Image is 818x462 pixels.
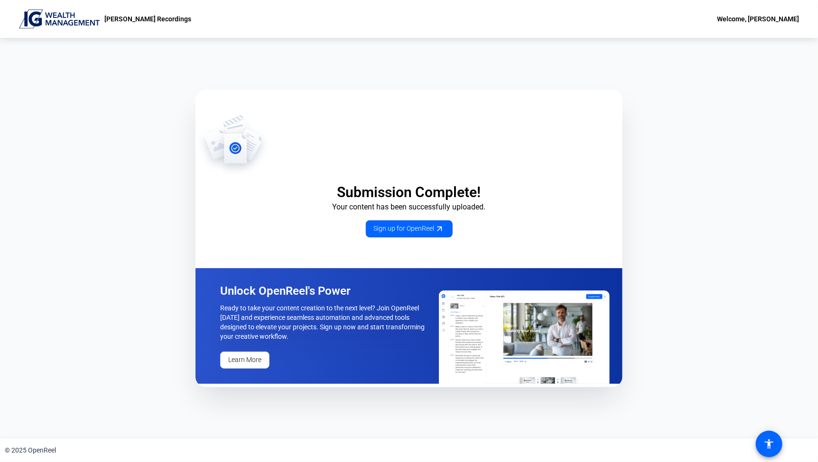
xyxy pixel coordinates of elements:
[195,183,623,201] p: Submission Complete!
[195,114,271,176] img: OpenReel
[19,9,100,28] img: OpenReel logo
[220,283,428,299] p: Unlock OpenReel's Power
[104,13,191,25] p: [PERSON_NAME] Recordings
[195,201,623,213] p: Your content has been successfully uploaded.
[717,13,799,25] div: Welcome, [PERSON_NAME]
[220,303,428,341] p: Ready to take your content creation to the next level? Join OpenReel [DATE] and experience seamle...
[220,352,270,369] a: Learn More
[374,224,445,234] span: Sign up for OpenReel
[763,438,775,450] mat-icon: accessibility
[366,220,453,237] a: Sign up for OpenReel
[439,290,610,384] img: OpenReel
[5,445,56,455] div: © 2025 OpenReel
[228,355,261,365] span: Learn More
